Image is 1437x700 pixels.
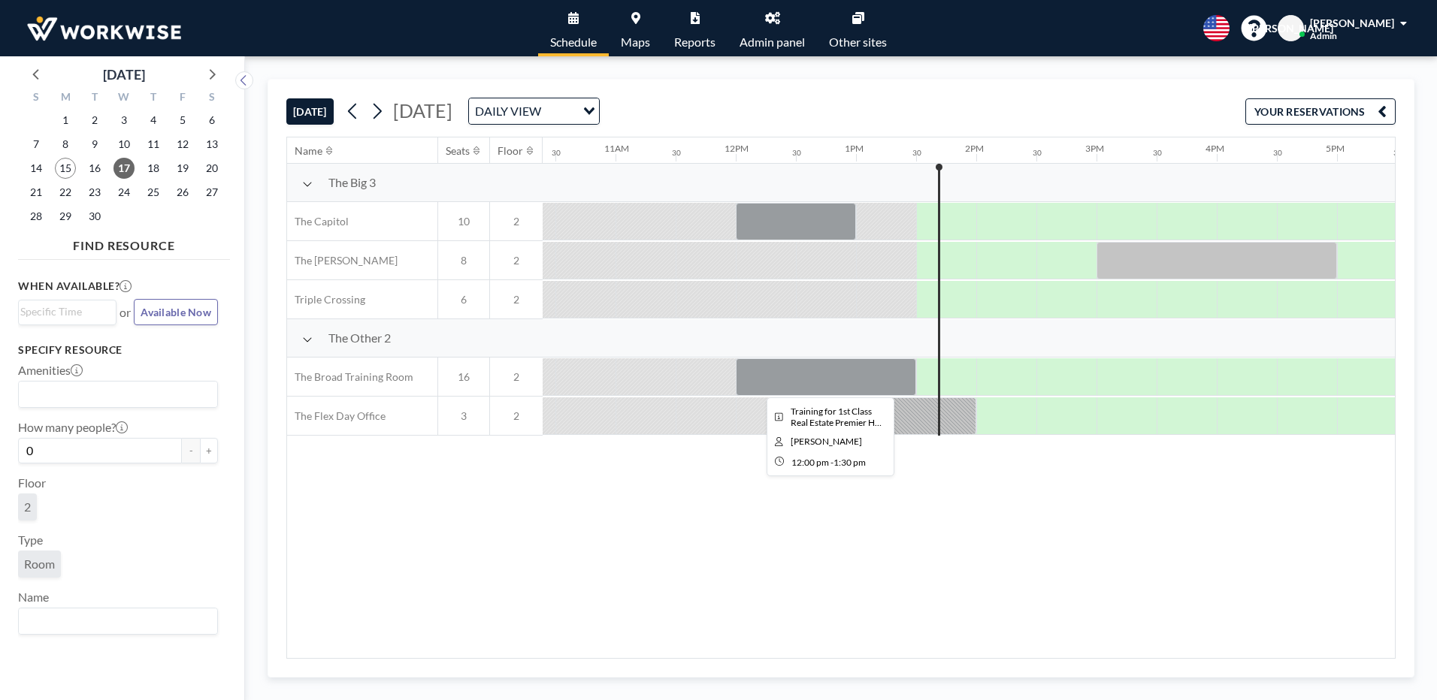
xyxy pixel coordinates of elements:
span: Room [24,557,55,572]
span: Wednesday, September 10, 2025 [113,134,135,155]
span: Reports [674,36,715,48]
span: Tuesday, September 2, 2025 [84,110,105,131]
div: T [138,89,168,108]
div: F [168,89,197,108]
span: Sunday, September 21, 2025 [26,182,47,203]
span: Monday, September 29, 2025 [55,206,76,227]
span: DAILY VIEW [472,101,544,121]
span: 12:00 PM [791,457,829,468]
span: Maps [621,36,650,48]
div: Floor [498,144,523,158]
div: S [197,89,226,108]
span: Thursday, September 25, 2025 [143,182,164,203]
span: Sunday, September 14, 2025 [26,158,47,179]
div: S [22,89,51,108]
span: Admin [1310,30,1337,41]
span: Available Now [141,306,211,318]
div: 30 [912,148,921,158]
button: - [182,438,200,463]
input: Search for option [546,101,574,121]
span: The Capitol [287,215,349,228]
div: Search for option [469,98,599,124]
label: Type [18,533,43,548]
input: Search for option [20,303,107,320]
span: Saturday, September 13, 2025 [201,134,222,155]
label: Floor [18,475,46,490]
span: Saturday, September 6, 2025 [201,110,222,131]
h4: FIND RESOURCE [18,232,230,253]
span: Triple Crossing [287,293,365,306]
span: Monday, September 8, 2025 [55,134,76,155]
span: [PERSON_NAME] [1310,17,1394,29]
span: Friday, September 19, 2025 [172,158,193,179]
span: 2 [490,409,543,423]
span: Monday, September 1, 2025 [55,110,76,131]
span: Tuesday, September 9, 2025 [84,134,105,155]
div: 4PM [1206,143,1224,154]
span: Training for 1st Class Real Estate Premier Homes [791,406,882,428]
span: Other sites [829,36,887,48]
div: T [80,89,110,108]
span: The Big 3 [328,175,376,190]
div: Seats [446,144,470,158]
span: The Other 2 [328,330,391,345]
img: organization-logo [24,14,184,44]
span: Tuesday, September 30, 2025 [84,206,105,227]
span: 2 [490,254,543,267]
div: 30 [792,148,801,158]
button: Available Now [134,299,218,325]
div: 12PM [725,143,749,154]
label: Amenities [18,363,83,378]
div: 11AM [604,143,629,154]
div: 5PM [1326,143,1345,154]
span: Saturday, September 27, 2025 [201,182,222,203]
div: W [110,89,139,108]
div: 30 [1153,148,1162,158]
div: Search for option [19,608,217,634]
span: Friday, September 26, 2025 [172,182,193,203]
span: Monday, September 22, 2025 [55,182,76,203]
span: 8 [438,254,489,267]
span: Wednesday, September 24, 2025 [113,182,135,203]
span: Admin panel [740,36,805,48]
span: 1:30 PM [833,457,866,468]
span: 16 [438,370,489,384]
span: Thursday, September 11, 2025 [143,134,164,155]
span: 2 [24,499,31,514]
div: 3PM [1085,143,1104,154]
button: YOUR RESERVATIONS [1245,98,1396,125]
span: Thursday, September 18, 2025 [143,158,164,179]
span: Thursday, September 4, 2025 [143,110,164,131]
h3: Specify resource [18,343,218,357]
span: 2 [490,293,543,306]
input: Search for option [20,611,209,631]
span: 2 [490,215,543,228]
span: Tuesday, September 16, 2025 [84,158,105,179]
span: Lisa Hudson [791,436,862,447]
span: 6 [438,293,489,306]
span: Wednesday, September 17, 2025 [113,158,135,179]
label: Name [18,590,49,605]
div: 30 [672,148,681,158]
label: How many people? [18,420,128,435]
span: Schedule [550,36,597,48]
div: [DATE] [103,64,145,85]
span: - [830,457,833,468]
span: Sunday, September 28, 2025 [26,206,47,227]
span: The [PERSON_NAME] [287,254,398,267]
div: Search for option [19,300,116,323]
span: [DATE] [393,99,452,122]
span: Tuesday, September 23, 2025 [84,182,105,203]
span: The Broad Training Room [287,370,413,384]
div: 1PM [845,143,864,154]
span: 10 [438,215,489,228]
span: Saturday, September 20, 2025 [201,158,222,179]
button: + [200,438,218,463]
div: M [51,89,80,108]
span: Sunday, September 7, 2025 [26,134,47,155]
div: Search for option [19,382,217,407]
span: Friday, September 5, 2025 [172,110,193,131]
span: or [119,305,131,320]
input: Search for option [20,385,209,404]
span: 2 [490,370,543,384]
